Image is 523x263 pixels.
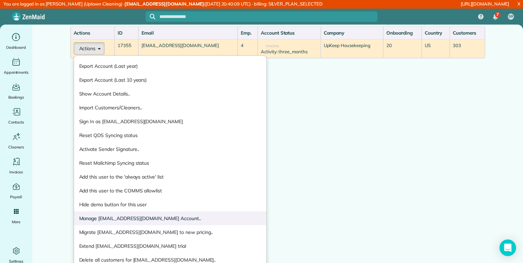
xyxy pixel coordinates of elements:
[74,115,266,128] a: Sign In as [EMAIL_ADDRESS][DOMAIN_NAME]
[261,29,318,36] div: Account Status
[6,44,26,51] span: Dashboard
[150,14,155,19] svg: Focus search
[74,59,266,73] a: Export Account (Last year)
[74,198,266,211] a: Hide demo button for this user
[74,142,266,156] a: Activate Sender Signature..
[74,156,266,170] a: Reset Mailchimp Syncing status
[238,39,258,58] td: 4
[3,131,29,151] a: Cleaners
[386,29,419,36] div: Onboarding
[74,101,266,115] a: Import Customers/Cleaners..
[321,39,384,58] td: UpKeep Housekeeping
[450,39,485,58] td: 303
[74,225,266,239] a: Migrate [EMAIL_ADDRESS][DOMAIN_NAME] to new pricing..
[4,69,29,76] span: Appointments
[138,39,238,58] td: [EMAIL_ADDRESS][DOMAIN_NAME]
[10,193,22,200] span: Payroll
[74,239,266,253] a: Extend [EMAIL_ADDRESS][DOMAIN_NAME] trial
[141,29,235,36] div: Email
[324,29,380,36] div: Company
[125,1,204,7] strong: [EMAIL_ADDRESS][DOMAIN_NAME]
[8,144,24,151] span: Cleaners
[3,81,29,101] a: Bookings
[74,29,112,36] div: Actions
[422,39,449,58] td: US
[425,29,446,36] div: Country
[146,14,155,19] button: Focus search
[261,48,318,55] div: Activity: three_months
[74,87,266,101] a: Show Account Details..
[3,31,29,51] a: Dashboard
[114,39,138,58] td: 17355
[472,9,523,25] nav: Main
[118,29,135,36] div: ID
[74,211,266,225] a: Manage [EMAIL_ADDRESS][DOMAIN_NAME] Account..
[383,39,422,58] td: 20
[74,184,266,198] a: Add this user to the COMMS allowlist
[453,29,482,36] div: Customers
[488,9,503,25] div: 7 unread notifications
[3,181,29,200] a: Payroll
[3,106,29,126] a: Contacts
[496,12,499,17] span: 7
[74,42,105,55] button: Actions
[8,94,24,101] span: Bookings
[74,73,266,87] a: Export Account (Last 10 years)
[499,239,516,256] div: Open Intercom Messenger
[8,119,24,126] span: Contacts
[74,170,266,184] a: Add this user to the 'always active' list
[3,56,29,76] a: Appointments
[3,156,29,175] a: Invoices
[12,218,20,225] span: More
[241,29,255,36] div: Emp.
[261,44,279,48] span: Inactive
[461,1,509,7] a: [URL][DOMAIN_NAME]
[74,128,266,142] a: Reset QDS Syncing status
[9,169,23,175] span: Invoices
[508,14,513,19] span: SR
